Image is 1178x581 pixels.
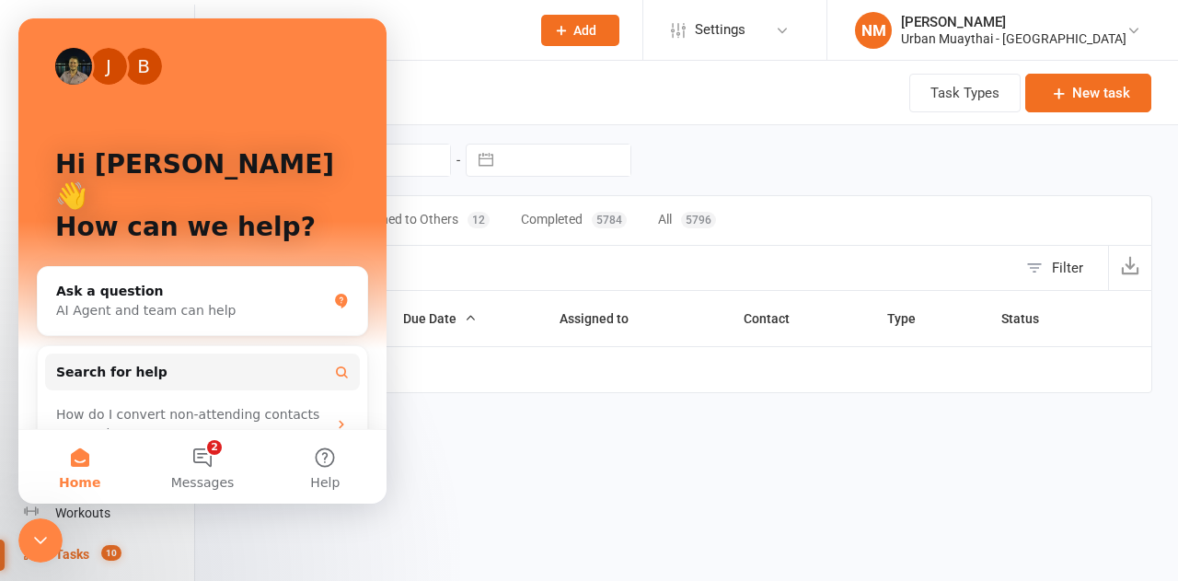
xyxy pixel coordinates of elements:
button: Task Types [909,74,1021,112]
span: Help [292,458,321,471]
div: 12 [468,212,490,228]
input: Search [222,246,1017,290]
button: Contact [744,308,810,330]
td: No matching tasks found [222,346,1151,392]
div: Tasks [55,547,89,562]
button: Messages [122,412,245,485]
p: How can we help? [37,193,331,225]
span: Add [573,23,596,38]
span: Messages [153,458,216,471]
button: Add [541,15,619,46]
iframe: Intercom live chat [18,518,63,563]
span: Home [40,458,82,471]
div: Profile image for Jessica [72,29,109,66]
div: NM [855,12,892,49]
div: 5784 [592,212,627,228]
p: Hi [PERSON_NAME] 👋 [37,131,331,193]
button: Help [246,412,368,485]
img: Profile image for Sam [37,29,74,66]
span: Type [887,311,936,326]
div: 5796 [681,212,716,228]
div: AI Agent and team can help [38,283,308,302]
div: Filter [1052,257,1083,279]
span: Due Date [403,311,477,326]
div: [PERSON_NAME] [901,14,1126,30]
div: Urban Muaythai - [GEOGRAPHIC_DATA] [901,30,1126,47]
button: Due Date [403,308,477,330]
div: Ask a questionAI Agent and team can help [18,248,350,318]
input: Search... [241,17,517,43]
button: Search for help [27,335,341,372]
button: Assigned to [560,308,649,330]
button: All5796 [658,196,716,245]
span: Status [1001,311,1059,326]
span: Settings [695,9,745,51]
span: Assigned to [560,311,649,326]
button: Filter [1017,246,1108,290]
button: Type [887,308,936,330]
span: 10 [101,545,121,561]
span: Search for help [38,344,149,364]
div: Workouts [55,505,110,520]
button: Status [1001,308,1059,330]
div: How do I convert non-attending contacts to members or prospects? [38,387,308,425]
button: Completed5784 [521,196,627,245]
button: New task [1025,74,1151,112]
iframe: Intercom live chat [18,18,387,504]
span: Contact [744,311,810,326]
button: Assigned to Others12 [350,196,490,245]
div: How do I convert non-attending contacts to members or prospects? [27,379,341,433]
div: Ask a question [38,263,308,283]
a: Tasks 10 [24,534,194,575]
div: Profile image for Bec [107,29,144,66]
a: Workouts [24,493,194,534]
